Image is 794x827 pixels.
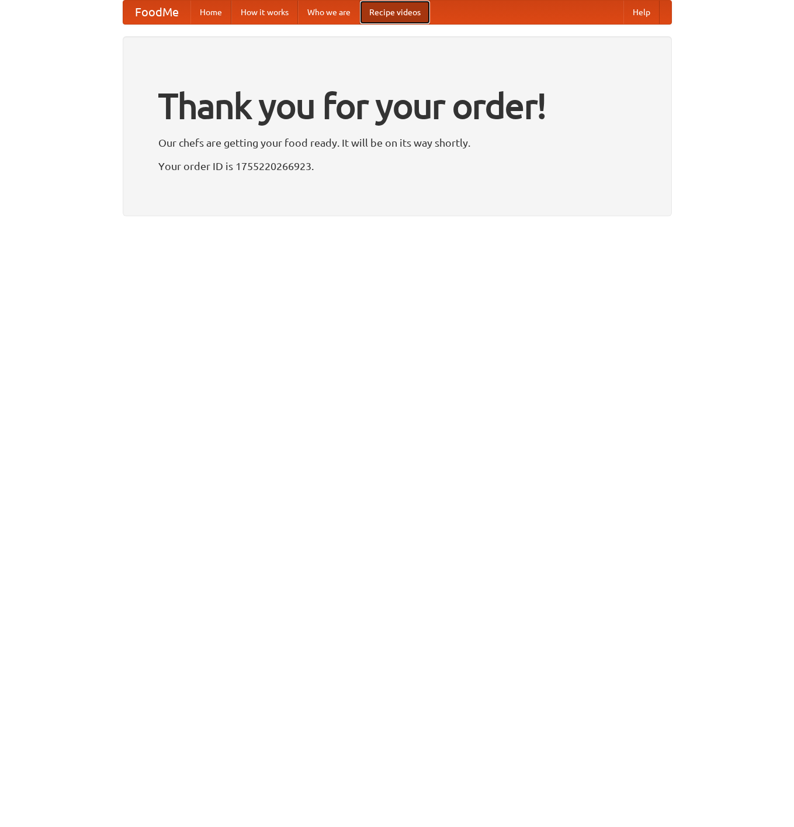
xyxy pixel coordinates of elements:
[623,1,660,24] a: Help
[298,1,360,24] a: Who we are
[158,157,636,175] p: Your order ID is 1755220266923.
[231,1,298,24] a: How it works
[190,1,231,24] a: Home
[158,134,636,151] p: Our chefs are getting your food ready. It will be on its way shortly.
[158,78,636,134] h1: Thank you for your order!
[360,1,430,24] a: Recipe videos
[123,1,190,24] a: FoodMe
